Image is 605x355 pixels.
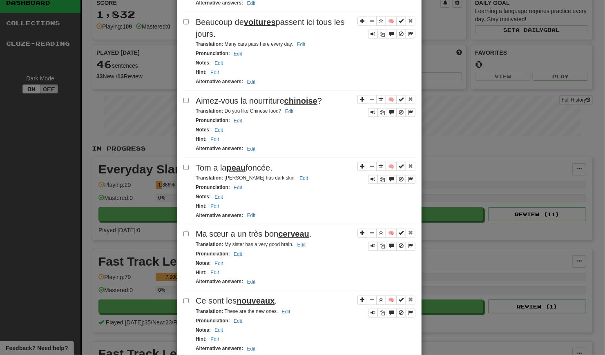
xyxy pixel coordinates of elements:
button: Edit [231,183,245,192]
button: Edit [279,308,293,317]
button: 🧠 [386,296,397,305]
strong: Pronunciation : [196,184,230,190]
div: Sentence controls [368,242,415,251]
strong: Alternative answers : [196,346,243,352]
button: Edit [208,268,221,277]
small: [PERSON_NAME] has dark skin. [196,175,310,181]
button: Edit [208,335,221,344]
button: 🧠 [386,95,397,104]
u: chinoise [284,96,317,105]
strong: Hint : [196,136,207,142]
button: Edit [212,126,225,135]
button: 🧠 [386,17,397,26]
strong: Notes : [196,60,211,66]
div: Sentence controls [368,175,415,184]
div: Sentence controls [357,295,415,318]
div: Sentence controls [357,229,415,251]
small: These are the new ones. [196,309,292,315]
small: Do you like Chinese food? [196,108,296,114]
strong: Translation : [196,309,223,315]
strong: Alternative answers : [196,213,243,218]
span: Aimez-vous la nourriture ? [196,96,322,105]
button: Edit [231,317,245,326]
button: Edit [208,202,221,211]
button: Edit [212,260,225,268]
button: Edit [295,40,308,49]
u: voitures [244,18,276,27]
strong: Translation : [196,242,223,248]
button: Edit [245,78,258,87]
strong: Translation : [196,41,223,47]
button: Edit [297,174,310,183]
strong: Hint : [196,270,207,276]
button: Edit [208,135,221,144]
strong: Pronunciation : [196,118,230,123]
button: Edit [245,278,258,287]
small: My sister has a very good brain. [196,242,308,248]
button: Edit [231,49,245,58]
strong: Hint : [196,337,207,342]
button: 🧠 [386,162,397,171]
button: Edit [283,107,296,116]
div: Sentence controls [357,16,415,39]
button: Edit [212,59,225,68]
span: Tom a la foncée. [196,163,272,172]
button: Edit [295,241,308,250]
strong: Pronunciation : [196,251,230,257]
span: Beaucoup de passent ici tous les jours. [196,18,345,38]
strong: Hint : [196,203,207,209]
strong: Alternative answers : [196,146,243,151]
u: peau [227,163,246,172]
button: Edit [245,211,258,220]
strong: Alternative answers : [196,279,243,285]
button: Edit [208,68,221,77]
button: Edit [212,326,225,335]
div: Sentence controls [368,309,415,318]
div: Sentence controls [357,162,415,184]
button: Edit [245,345,258,354]
strong: Pronunciation : [196,51,230,56]
button: Edit [245,144,258,153]
strong: Notes : [196,127,211,133]
strong: Notes : [196,328,211,333]
strong: Pronunciation : [196,318,230,324]
div: Sentence controls [368,108,415,117]
div: Sentence controls [368,30,415,39]
div: Sentence controls [357,95,415,118]
button: Edit [231,250,245,259]
span: Ce sont les . [196,297,277,306]
button: Edit [231,116,245,125]
u: cerveau [278,230,309,239]
strong: Translation : [196,175,223,181]
button: 🧠 [386,229,397,238]
button: Edit [212,193,225,202]
strong: Hint : [196,69,207,75]
strong: Notes : [196,194,211,200]
u: nouveaux [237,297,275,306]
strong: Notes : [196,261,211,266]
small: Many cars pass here every day. [196,41,308,47]
span: Ma sœur a un très bon . [196,230,312,239]
strong: Translation : [196,108,223,114]
strong: Alternative answers : [196,79,243,84]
